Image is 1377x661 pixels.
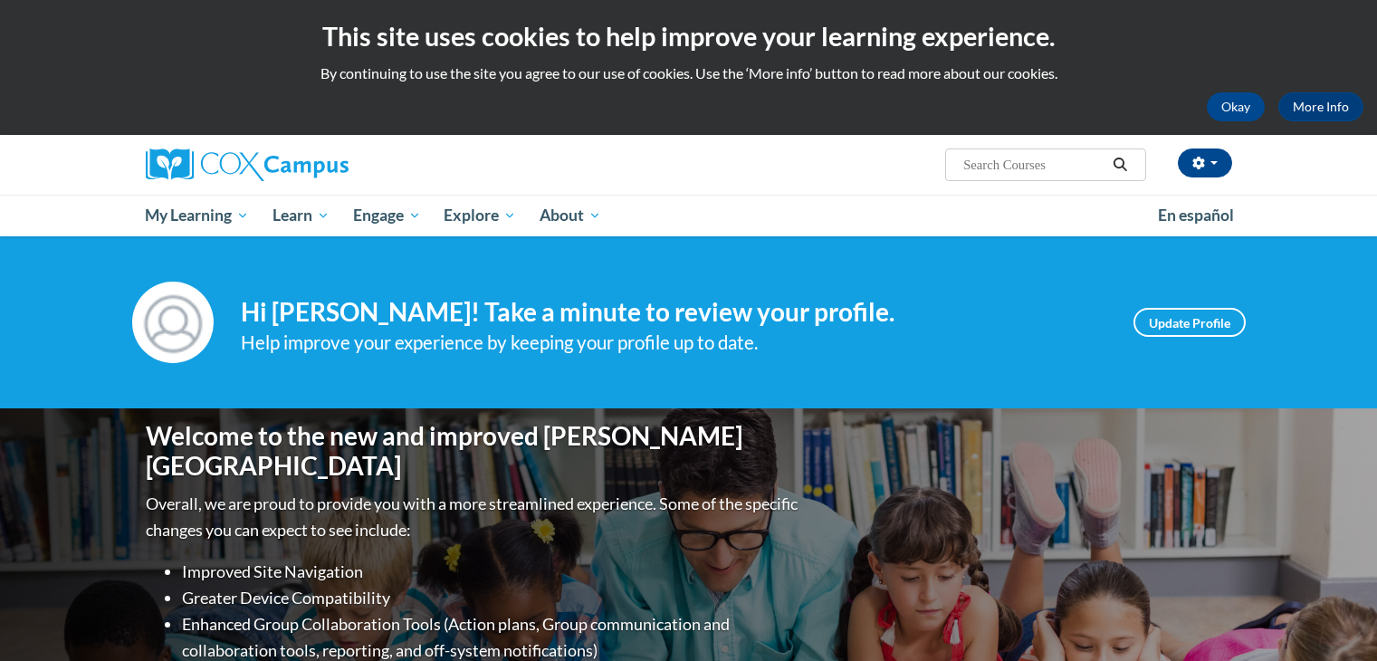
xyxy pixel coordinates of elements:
[444,205,516,226] span: Explore
[540,205,601,226] span: About
[145,205,249,226] span: My Learning
[961,154,1106,176] input: Search Courses
[241,328,1106,358] div: Help improve your experience by keeping your profile up to date.
[273,205,330,226] span: Learn
[528,195,613,236] a: About
[1278,92,1363,121] a: More Info
[341,195,433,236] a: Engage
[134,195,262,236] a: My Learning
[14,18,1363,54] h2: This site uses cookies to help improve your learning experience.
[146,148,490,181] a: Cox Campus
[1133,308,1246,337] a: Update Profile
[261,195,341,236] a: Learn
[146,421,802,482] h1: Welcome to the new and improved [PERSON_NAME][GEOGRAPHIC_DATA]
[14,63,1363,83] p: By continuing to use the site you agree to our use of cookies. Use the ‘More info’ button to read...
[132,282,214,363] img: Profile Image
[146,491,802,543] p: Overall, we are proud to provide you with a more streamlined experience. Some of the specific cha...
[1146,196,1246,235] a: En español
[1305,589,1363,647] iframe: Button to launch messaging window
[1207,92,1265,121] button: Okay
[432,195,528,236] a: Explore
[241,297,1106,328] h4: Hi [PERSON_NAME]! Take a minute to review your profile.
[1178,148,1232,177] button: Account Settings
[146,148,349,181] img: Cox Campus
[119,195,1259,236] div: Main menu
[182,559,802,585] li: Improved Site Navigation
[1158,206,1234,225] span: En español
[1106,154,1133,176] button: Search
[353,205,421,226] span: Engage
[182,585,802,611] li: Greater Device Compatibility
